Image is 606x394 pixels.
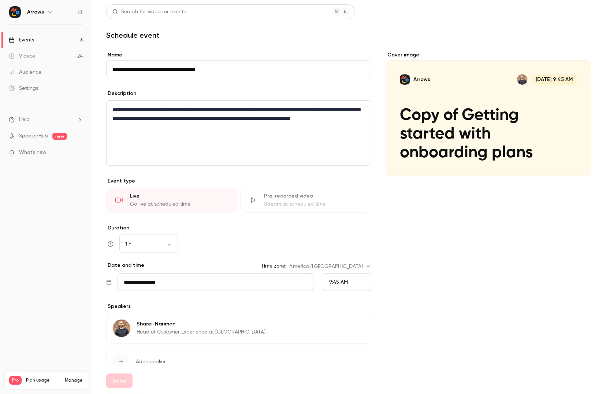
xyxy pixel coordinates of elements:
[106,90,136,97] label: Description
[106,303,371,310] p: Speakers
[9,116,83,124] li: help-dropdown-opener
[9,6,21,18] img: Arrows
[386,51,591,176] section: Cover image
[106,177,371,185] p: Event type
[136,358,166,365] span: Add speaker
[52,133,67,140] span: new
[106,313,371,344] div: Shareil NarimanShareil NarimanHead of Customer Experience at [GEOGRAPHIC_DATA]
[106,31,591,40] h1: Schedule event
[27,8,44,16] h6: Arrows
[261,262,287,270] label: Time zone:
[65,378,82,383] a: Manage
[323,273,371,291] div: From
[113,320,130,337] img: Shareil Nariman
[9,36,34,44] div: Events
[290,263,371,270] div: America/[GEOGRAPHIC_DATA]
[106,100,371,166] section: description
[264,200,362,208] div: Stream at scheduled time
[137,328,265,336] p: Head of Customer Experience at [GEOGRAPHIC_DATA]
[329,280,348,285] span: 9:45 AM
[112,8,186,16] div: Search for videos or events
[9,85,38,92] div: Settings
[9,69,41,76] div: Audience
[119,240,178,248] div: 1 h
[106,188,237,213] div: LiveGo live at scheduled time
[106,262,144,269] p: Date and time
[130,192,228,200] div: Live
[9,52,35,60] div: Videos
[19,149,47,157] span: What's new
[130,200,228,208] div: Go live at scheduled time
[26,378,60,383] span: Plan usage
[137,320,265,328] p: Shareil Nariman
[106,347,371,377] button: Add speaker
[107,101,371,165] div: editor
[240,188,371,213] div: Pre-recorded videoStream at scheduled time
[106,224,371,232] label: Duration
[74,150,83,156] iframe: Noticeable Trigger
[386,51,591,59] label: Cover image
[118,273,314,291] input: Tue, Feb 17, 2026
[9,376,22,385] span: Pro
[106,51,371,59] label: Name
[264,192,362,200] div: Pre-recorded video
[19,116,30,124] span: Help
[19,132,48,140] a: SpeakerHub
